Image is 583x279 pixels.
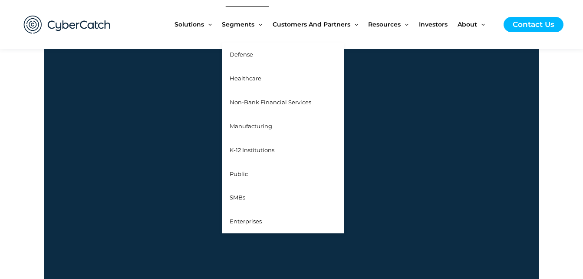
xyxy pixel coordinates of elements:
a: SMBs [222,186,344,209]
span: Segments [222,6,254,43]
span: Healthcare [230,75,261,82]
span: Menu Toggle [350,6,358,43]
nav: Site Navigation: New Main Menu [175,6,495,43]
span: Investors [419,6,448,43]
span: Defense [230,51,253,58]
span: Enterprises [230,218,262,225]
a: Public [222,162,344,186]
a: Non-Bank Financial Services [222,90,344,114]
span: SMBs [230,194,245,201]
img: CyberCatch [15,7,119,43]
span: Customers and Partners [273,6,350,43]
a: Investors [419,6,458,43]
a: Healthcare [222,66,344,90]
span: Menu Toggle [254,6,262,43]
span: Menu Toggle [401,6,408,43]
span: Menu Toggle [204,6,212,43]
a: K-12 Institutions [222,138,344,162]
span: Non-Bank Financial Services [230,99,311,106]
a: Defense [222,43,344,66]
span: Solutions [175,6,204,43]
span: About [458,6,477,43]
span: K-12 Institutions [230,146,274,153]
span: Public [230,170,248,177]
a: Contact Us [504,17,563,32]
span: Resources [368,6,401,43]
span: Menu Toggle [477,6,485,43]
a: Enterprises [222,209,344,233]
a: Manufacturing [222,114,344,138]
span: Manufacturing [230,123,272,130]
